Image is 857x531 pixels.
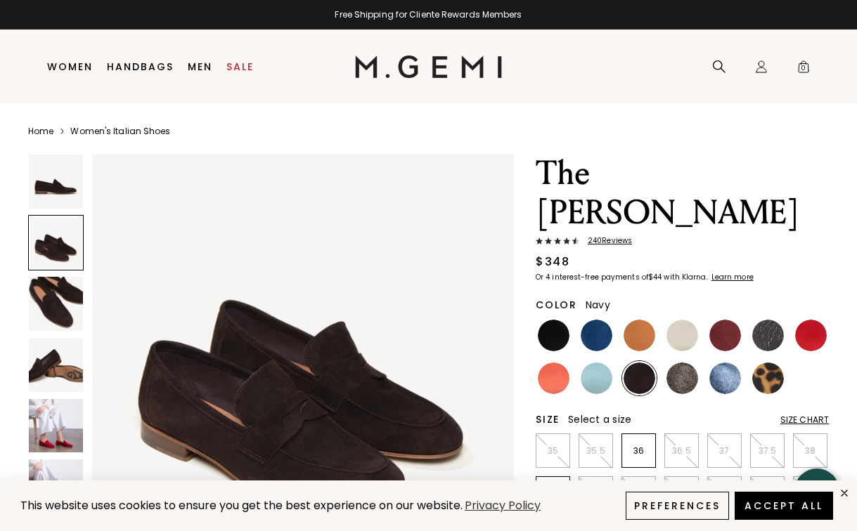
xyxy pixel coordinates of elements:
klarna-placement-style-cta: Learn more [711,272,754,282]
button: Preferences [626,492,729,520]
img: Navy [581,320,612,351]
span: 0 [797,63,811,77]
button: Accept All [735,492,833,520]
img: Sapphire [709,362,741,394]
img: Coral [538,362,569,394]
p: 36.5 [665,445,698,457]
p: 35.5 [579,445,612,457]
p: 36 [622,445,655,457]
img: The Sacca Donna [29,277,83,331]
span: Select a size [568,412,631,426]
img: M.Gemi [355,55,502,78]
img: Dark Chocolate [624,362,655,394]
div: $348 [536,254,569,270]
a: Home [28,126,53,137]
img: Burgundy [709,320,741,351]
a: Women [47,61,93,72]
p: 37.5 [751,445,784,457]
p: 35 [536,445,569,457]
span: Navy [586,298,610,312]
img: The Sacca Donna [29,155,83,209]
a: Learn more [710,273,754,282]
a: Women's Italian Shoes [70,126,170,137]
img: The Sacca Donna [29,459,83,513]
a: Sale [226,61,254,72]
p: 38 [794,445,827,457]
h2: Color [536,299,577,310]
span: This website uses cookies to ensure you get the best experience on our website. [20,497,463,513]
h2: Size [536,414,560,425]
img: The Sacca Donna [29,399,83,453]
a: 240Reviews [536,237,829,248]
a: Privacy Policy (opens in a new tab) [463,497,543,515]
img: Leopard [752,362,784,394]
klarna-placement-style-amount: $44 [648,272,662,282]
img: Dark Gunmetal [752,320,784,351]
img: Luggage [624,320,655,351]
a: Men [188,61,212,72]
klarna-placement-style-body: with Klarna [664,272,709,282]
img: Capri Blue [581,362,612,394]
img: Black [538,320,569,351]
klarna-placement-style-body: Or 4 interest-free payments of [536,272,648,282]
img: Cocoa [666,362,698,394]
div: Size Chart [780,414,829,426]
img: The Sacca Donna [29,338,83,392]
span: 240 Review s [579,237,632,245]
img: Sunset Red [795,320,827,351]
p: 37 [708,445,741,457]
img: Light Oatmeal [666,320,698,351]
a: Handbags [107,61,174,72]
div: close [839,487,850,499]
h1: The [PERSON_NAME] [536,154,829,232]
